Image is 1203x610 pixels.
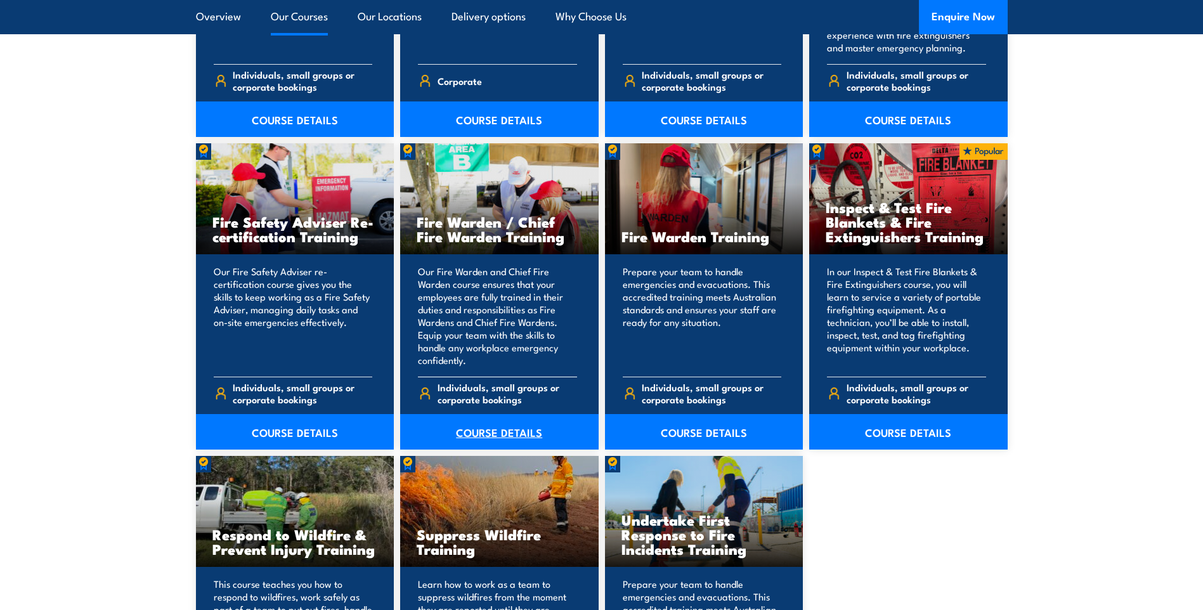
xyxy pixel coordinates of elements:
[418,265,577,367] p: Our Fire Warden and Chief Fire Warden course ensures that your employees are fully trained in the...
[621,512,787,556] h3: Undertake First Response to Fire Incidents Training
[214,265,373,367] p: Our Fire Safety Adviser re-certification course gives you the skills to keep working as a Fire Sa...
[417,527,582,556] h3: Suppress Wildfire Training
[621,229,787,243] h3: Fire Warden Training
[400,414,599,450] a: COURSE DETAILS
[809,414,1008,450] a: COURSE DETAILS
[212,214,378,243] h3: Fire Safety Adviser Re-certification Training
[196,101,394,137] a: COURSE DETAILS
[847,381,986,405] span: Individuals, small groups or corporate bookings
[605,414,803,450] a: COURSE DETAILS
[809,101,1008,137] a: COURSE DETAILS
[400,101,599,137] a: COURSE DETAILS
[233,381,372,405] span: Individuals, small groups or corporate bookings
[826,200,991,243] h3: Inspect & Test Fire Blankets & Fire Extinguishers Training
[438,381,577,405] span: Individuals, small groups or corporate bookings
[827,265,986,367] p: In our Inspect & Test Fire Blankets & Fire Extinguishers course, you will learn to service a vari...
[417,214,582,243] h3: Fire Warden / Chief Fire Warden Training
[438,71,482,91] span: Corporate
[642,68,781,93] span: Individuals, small groups or corporate bookings
[212,527,378,556] h3: Respond to Wildfire & Prevent Injury Training
[642,381,781,405] span: Individuals, small groups or corporate bookings
[623,265,782,367] p: Prepare your team to handle emergencies and evacuations. This accredited training meets Australia...
[605,101,803,137] a: COURSE DETAILS
[196,414,394,450] a: COURSE DETAILS
[847,68,986,93] span: Individuals, small groups or corporate bookings
[233,68,372,93] span: Individuals, small groups or corporate bookings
